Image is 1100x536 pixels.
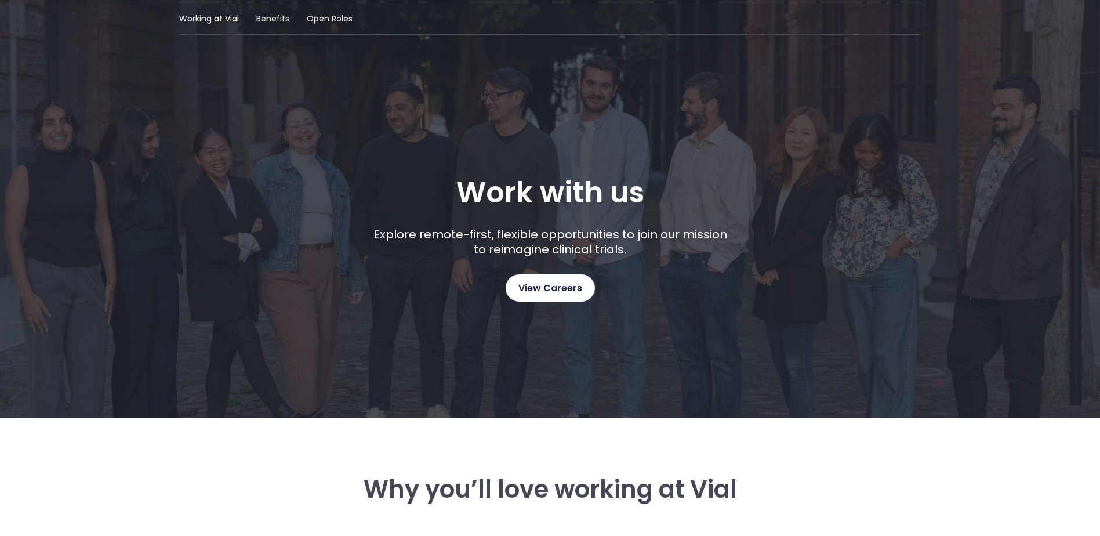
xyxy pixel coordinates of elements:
a: View Careers [506,274,595,302]
a: Working at Vial [179,13,239,25]
span: View Careers [518,281,582,296]
a: Open Roles [307,13,353,25]
h3: Why you’ll love working at Vial [242,476,858,504]
p: Explore remote-first, flexible opportunities to join our mission to reimagine clinical trials. [369,227,731,257]
a: Benefits [256,13,289,25]
h1: Work with us [456,176,644,209]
